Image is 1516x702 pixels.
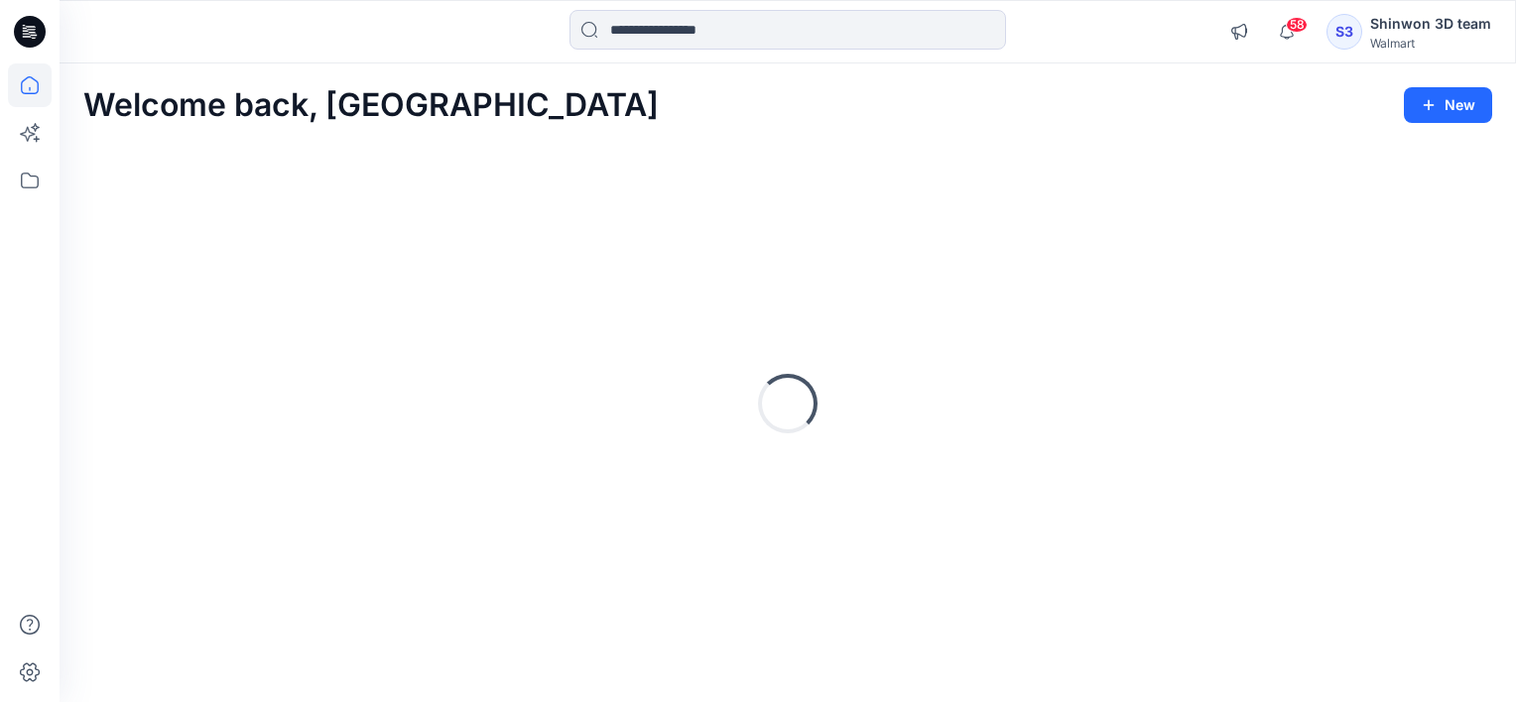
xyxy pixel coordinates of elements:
div: S3 [1326,14,1362,50]
button: New [1404,87,1492,123]
span: 58 [1286,17,1308,33]
h2: Welcome back, [GEOGRAPHIC_DATA] [83,87,659,124]
div: Walmart [1370,36,1491,51]
div: Shinwon 3D team [1370,12,1491,36]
